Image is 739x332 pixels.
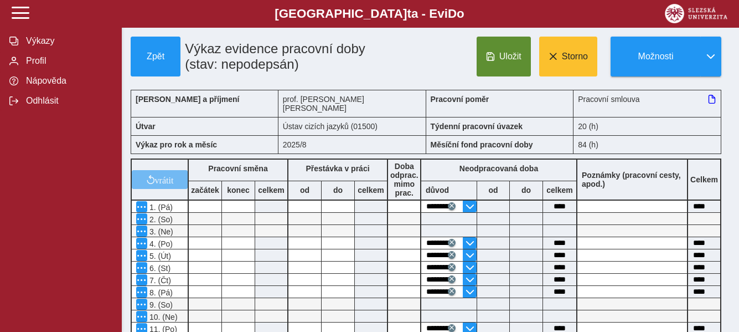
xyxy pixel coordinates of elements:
[155,175,174,184] span: vrátit
[147,215,173,224] span: 2. (So)
[136,299,147,310] button: Menu
[577,171,687,188] b: Poznámky (pracovní cesty, apod.)
[189,186,221,195] b: začátek
[611,37,700,76] button: Možnosti
[355,186,387,195] b: celkem
[147,252,171,261] span: 5. (Út)
[136,213,147,224] button: Menu
[543,186,576,195] b: celkem
[278,135,426,154] div: 2025/8
[448,7,457,21] span: D
[255,186,287,195] b: celkem
[147,300,173,309] span: 9. (So)
[147,313,178,321] span: 10. (Ne)
[477,37,531,76] button: Uložit
[562,52,588,62] span: Storno
[136,95,239,104] b: [PERSON_NAME] a příjmení
[431,95,489,104] b: Pracovní poměr
[136,122,156,131] b: Útvar
[23,36,112,46] span: Výkazy
[147,227,173,236] span: 3. (Ne)
[136,226,147,237] button: Menu
[131,37,180,76] button: Zpět
[136,201,147,212] button: Menu
[431,140,533,149] b: Měsíční fond pracovní doby
[539,37,597,76] button: Storno
[180,37,380,76] h1: Výkaz evidence pracovní doby (stav: nepodepsán)
[407,7,411,21] span: t
[390,162,418,197] b: Doba odprac. mimo prac.
[136,52,175,62] span: Zpět
[132,170,188,189] button: vrátit
[208,164,267,173] b: Pracovní směna
[499,52,521,62] span: Uložit
[136,311,147,322] button: Menu
[431,122,523,131] b: Týdenní pracovní úvazek
[136,238,147,249] button: Menu
[23,56,112,66] span: Profil
[147,276,171,285] span: 7. (Čt)
[278,117,426,135] div: Ústav cizích jazyků (01500)
[23,96,112,106] span: Odhlásit
[147,203,173,212] span: 1. (Pá)
[457,7,464,21] span: o
[426,186,449,195] b: důvod
[136,287,147,298] button: Menu
[23,76,112,86] span: Nápověda
[136,140,217,149] b: Výkaz pro rok a měsíc
[510,186,542,195] b: do
[620,52,691,62] span: Možnosti
[306,164,369,173] b: Přestávka v práci
[147,288,173,297] span: 8. (Pá)
[33,7,706,21] b: [GEOGRAPHIC_DATA] a - Evi
[136,274,147,285] button: Menu
[288,186,321,195] b: od
[222,186,255,195] b: konec
[573,135,721,154] div: 84 (h)
[136,250,147,261] button: Menu
[573,90,721,117] div: Pracovní smlouva
[459,164,538,173] b: Neodpracovaná doba
[136,262,147,273] button: Menu
[147,264,170,273] span: 6. (St)
[322,186,354,195] b: do
[665,4,727,23] img: logo_web_su.png
[477,186,509,195] b: od
[147,239,173,248] span: 4. (Po)
[278,90,426,117] div: prof. [PERSON_NAME] [PERSON_NAME]
[690,175,718,184] b: Celkem
[573,117,721,135] div: 20 (h)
